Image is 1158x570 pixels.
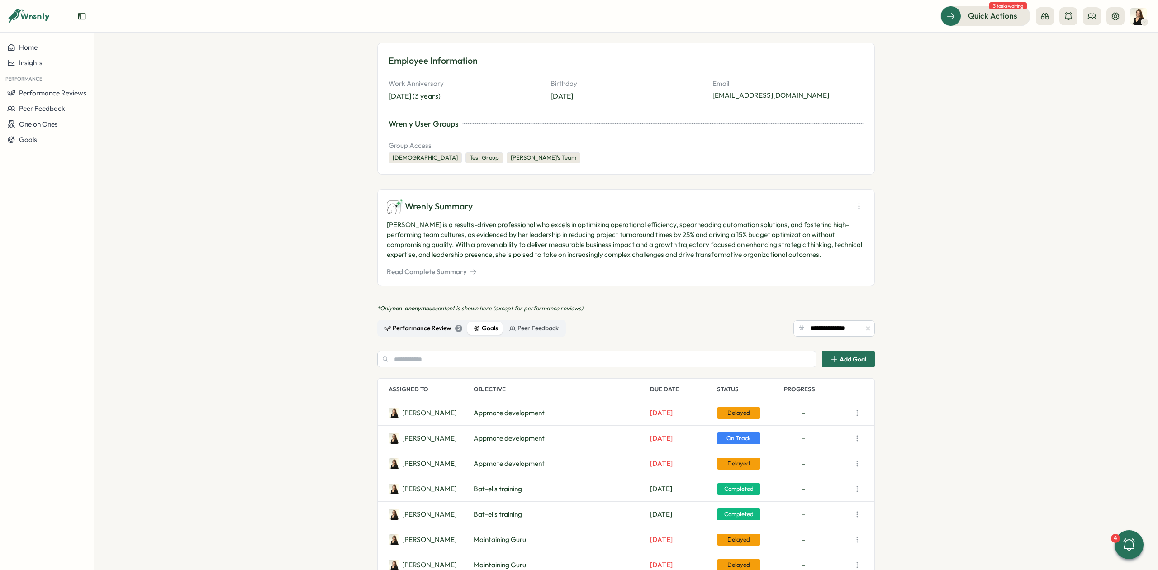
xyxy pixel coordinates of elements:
span: Maintaining Guru [474,535,526,545]
img: Anastasiya Muchkayev [389,408,399,418]
span: Dec 31, 2024 [650,459,673,469]
p: *Only content is shown here (except for performance reviews) [377,304,875,313]
span: Delayed [717,534,760,546]
span: One on Ones [19,120,58,128]
span: Delayed [717,458,760,470]
span: Appmate development [474,433,545,443]
span: Add Goal [840,356,866,362]
p: Assigned To [389,379,470,400]
p: Anastasiya Muchkayev [402,535,457,545]
p: Birthday [551,79,702,89]
h3: Employee Information [389,54,864,68]
p: Group Access [389,141,864,151]
p: Status [717,379,780,400]
a: Anastasiya Muchkayev[PERSON_NAME] [389,433,457,444]
p: Anastasiya Muchkayev [402,484,457,494]
span: On Track [717,432,760,444]
button: 4 [1115,530,1144,559]
span: - [802,509,805,519]
a: Anastasiya Muchkayev[PERSON_NAME] [389,458,457,469]
span: - [802,459,805,469]
p: Objective [474,379,646,400]
p: [EMAIL_ADDRESS][DOMAIN_NAME] [712,90,864,100]
div: [PERSON_NAME]'s Team [507,152,580,163]
button: Read Complete Summary [387,267,477,277]
img: Anastasiya Muchkayev [389,509,399,520]
span: Bat-el’s training [474,484,522,494]
a: Anastasiya Muchkayev[PERSON_NAME] [389,408,457,418]
div: Goals [474,323,498,333]
div: Test Group [465,152,503,163]
p: Anastasiya Muchkayev [402,408,457,418]
div: Peer Feedback [509,323,559,333]
span: 3 tasks waiting [989,2,1027,9]
div: Wrenly User Groups [389,118,459,130]
img: Anastasiya Muchkayev [389,534,399,545]
img: Anastasiya Muchkayev [389,484,399,494]
span: Dec 31, 2024 [650,509,672,519]
span: - [802,535,805,545]
span: - [802,560,805,570]
p: Email [712,79,864,89]
span: Dec 31, 2024 [650,408,673,418]
span: Quick Actions [968,10,1017,22]
span: Maintaining Guru [474,560,526,570]
a: Anastasiya Muchkayev[PERSON_NAME] [389,534,457,545]
span: non-anonymous [392,304,435,312]
button: Quick Actions [940,6,1030,26]
p: Anastasiya Muchkayev [402,459,457,469]
img: Anastasiya Muchkayev [389,458,399,469]
span: Dec 31, 2024 [650,560,673,570]
div: [DATE] [551,90,573,102]
span: Dec 31, 2024 [650,535,673,545]
div: 3 [455,325,462,332]
div: 4 [1111,534,1120,543]
span: Completed [717,483,760,495]
img: Anastasiya Muchkayev [389,433,399,444]
a: Anastasiya Muchkayev[PERSON_NAME] [389,509,457,520]
div: [DEMOGRAPHIC_DATA] [389,152,462,163]
span: Appmate development [474,459,545,469]
p: [PERSON_NAME] is a results-driven professional who excels in optimizing operational efficiency, s... [387,220,865,260]
span: Performance Reviews [19,89,86,97]
span: Appmate development [474,408,545,418]
p: Anastasiya Muchkayev [402,560,457,570]
span: Home [19,43,38,52]
span: Bat-el’s training [474,509,522,519]
span: Peer Feedback [19,104,65,113]
p: Work Anniversary [389,79,540,89]
p: Progress [784,379,847,400]
p: Anastasiya Muchkayev [402,433,457,443]
button: Expand sidebar [77,12,86,21]
div: [DATE] (3 years) [389,90,441,102]
button: Add Goal [822,351,875,367]
p: Anastasiya Muchkayev [402,509,457,519]
span: - [802,433,805,443]
div: Performance Review [384,323,462,333]
span: - [802,408,805,418]
img: Anastasiya Muchkayev [1130,8,1147,25]
span: Delayed [717,407,760,419]
span: Wrenly Summary [405,199,473,214]
span: Dec 31, 2024 [650,484,672,494]
span: Goals [19,135,37,144]
span: - [802,484,805,494]
a: Anastasiya Muchkayev[PERSON_NAME] [389,484,457,494]
span: Completed [717,508,760,520]
span: Insights [19,58,43,67]
p: Due Date [650,379,713,400]
span: Dec 31, 2024 [650,433,673,443]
